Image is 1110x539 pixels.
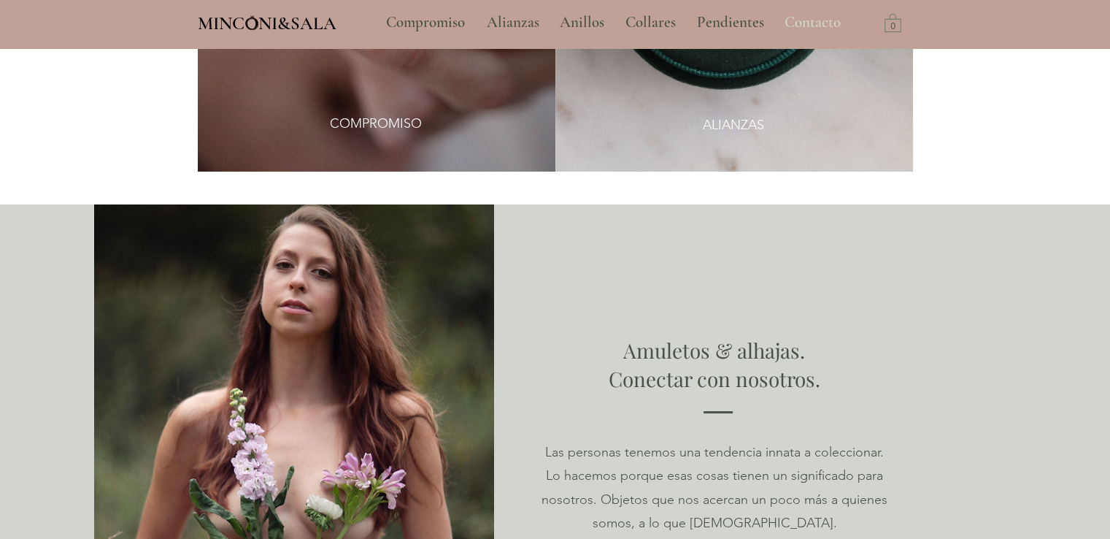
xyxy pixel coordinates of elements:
span: COMPROMISO [330,115,422,133]
a: Carrito con 0 ítems [884,12,901,32]
img: Minconi Sala [246,15,258,30]
a: Compromiso [375,4,476,41]
a: Collares [614,4,686,41]
p: Contacto [777,4,848,41]
a: MINCONI&SALA [198,9,336,34]
h2: Amuletos & alhajas. Conectar con nosotros. [501,336,928,393]
p: Alianzas [479,4,547,41]
span: ALIANZAS [703,116,764,134]
a: Contacto [774,4,852,41]
a: Anillos [549,4,614,41]
p: Anillos [552,4,612,41]
p: Compromiso [379,4,472,41]
span: MINCONI&SALA [198,12,336,34]
p: Collares [618,4,683,41]
span: Las personas tenemos una tendencia innata a coleccionar. Lo hacemos porque esas cosas tienen un s... [541,444,887,531]
p: Pendientes [690,4,771,41]
a: Alianzas [476,4,549,41]
a: Pendientes [686,4,774,41]
text: 0 [890,21,895,31]
a: ALIANZAS [681,110,787,142]
a: COMPROMISO [323,106,429,142]
nav: Sitio [347,4,881,41]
